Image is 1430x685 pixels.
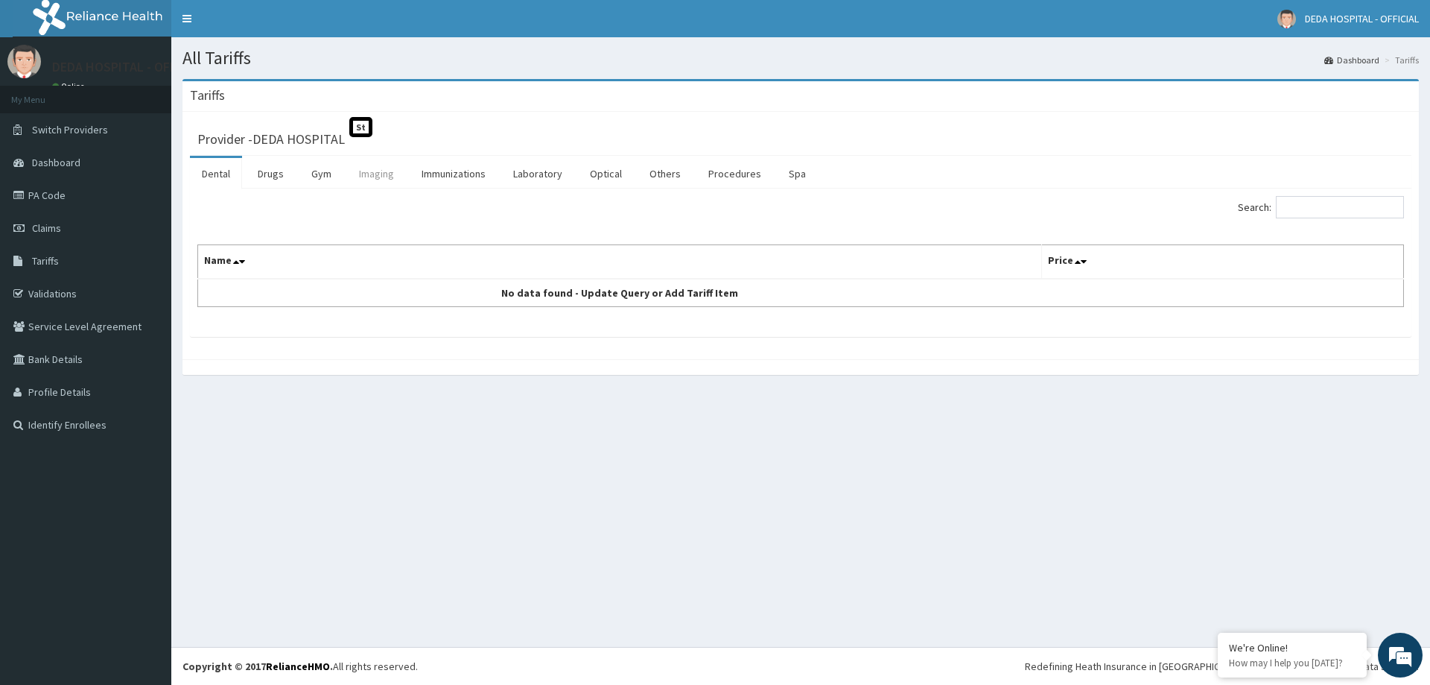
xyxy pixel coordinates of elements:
[1277,10,1296,28] img: User Image
[299,158,343,189] a: Gym
[1042,245,1404,280] th: Price
[266,660,330,673] a: RelianceHMO
[410,158,498,189] a: Immunizations
[578,158,634,189] a: Optical
[1381,54,1419,66] li: Tariffs
[52,81,88,92] a: Online
[1276,196,1404,218] input: Search:
[349,117,372,137] span: St
[777,158,818,189] a: Spa
[1238,196,1404,218] label: Search:
[52,60,206,74] p: DEDA HOSPITAL - OFFICIAL
[1229,657,1356,669] p: How may I help you today?
[696,158,773,189] a: Procedures
[32,156,80,169] span: Dashboard
[197,133,345,146] h3: Provider - DEDA HOSPITAL
[7,45,41,78] img: User Image
[501,158,574,189] a: Laboratory
[1324,54,1379,66] a: Dashboard
[1229,641,1356,654] div: We're Online!
[638,158,693,189] a: Others
[32,221,61,235] span: Claims
[182,48,1419,68] h1: All Tariffs
[198,245,1042,280] th: Name
[190,89,225,102] h3: Tariffs
[182,660,333,673] strong: Copyright © 2017 .
[1305,12,1419,25] span: DEDA HOSPITAL - OFFICIAL
[198,279,1042,307] td: No data found - Update Query or Add Tariff Item
[190,158,242,189] a: Dental
[246,158,296,189] a: Drugs
[1025,659,1419,674] div: Redefining Heath Insurance in [GEOGRAPHIC_DATA] using Telemedicine and Data Science!
[32,254,59,268] span: Tariffs
[171,647,1430,685] footer: All rights reserved.
[347,158,406,189] a: Imaging
[32,123,108,136] span: Switch Providers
